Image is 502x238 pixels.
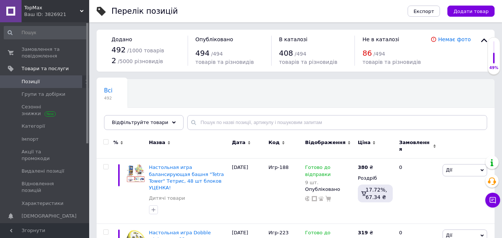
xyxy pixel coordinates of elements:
[149,164,224,190] a: Настольная игра балансирующая башня "Tetra Tower" Тетрис, 48 шт блоков УЦЕНКА!
[279,59,337,65] span: товарів та різновидів
[362,36,399,42] span: Не в каталозі
[358,175,393,182] div: Роздріб
[358,230,368,235] b: 319
[195,49,210,58] span: 494
[366,187,387,200] span: 17.72%, 67.34 ₴
[149,139,165,146] span: Назва
[358,164,368,170] b: 380
[358,139,370,146] span: Ціна
[104,87,113,94] span: Всі
[230,159,267,224] div: [DATE]
[268,139,279,146] span: Код
[305,180,354,185] div: 9 шт.
[22,213,77,219] span: [DEMOGRAPHIC_DATA]
[22,91,65,98] span: Групи та добірки
[112,120,168,125] span: Відфільтруйте товари
[268,164,288,170] span: Игр-188
[447,6,495,17] button: Додати товар
[22,180,69,194] span: Відновлення позицій
[118,58,163,64] span: / 5000 різновидів
[195,36,233,42] span: Опубліковано
[126,164,145,182] img: Настольная игра балансирующая башня "Tetra Tower" Тетрис, 48 шт блоков УЦЕНКА!
[111,45,126,54] span: 492
[358,229,373,236] div: ₴
[295,51,306,57] span: / 494
[268,230,288,235] span: Игр-223
[22,104,69,117] span: Сезонні знижки
[113,139,118,146] span: %
[362,49,372,58] span: 86
[358,164,373,171] div: ₴
[453,9,489,14] span: Додати товар
[395,159,441,224] div: 0
[485,193,500,208] button: Чат з покупцем
[211,51,223,57] span: / 494
[438,36,471,42] a: Немає фото
[22,149,69,162] span: Акції та промокоди
[279,49,293,58] span: 408
[305,139,346,146] span: Відображення
[24,4,80,11] span: TopMax
[195,59,254,65] span: товарів та різновидів
[373,51,385,57] span: / 494
[22,65,69,72] span: Товари та послуги
[279,36,308,42] span: В каталозі
[4,26,88,39] input: Пошук
[362,59,421,65] span: товарів та різновидів
[111,36,132,42] span: Додано
[399,139,431,153] span: Замовлення
[232,139,246,146] span: Дата
[22,46,69,59] span: Замовлення та повідомлення
[446,232,452,238] span: Дії
[127,48,164,53] span: / 1000 товарів
[22,78,40,85] span: Позиції
[488,65,500,71] div: 49%
[187,115,487,130] input: Пошук по назві позиції, артикулу і пошуковим запитам
[24,11,89,18] div: Ваш ID: 3826921
[22,123,45,130] span: Категорії
[414,9,434,14] span: Експорт
[408,6,440,17] button: Експорт
[111,7,178,15] div: Перелік позицій
[22,200,64,207] span: Характеристики
[446,167,452,173] span: Дії
[305,164,331,179] span: Готово до відправки
[22,136,39,143] span: Імпорт
[104,95,113,101] span: 492
[149,195,185,202] a: Дитячі товари
[111,56,116,65] span: 2
[22,168,64,175] span: Видалені позиції
[305,186,354,193] div: Опубліковано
